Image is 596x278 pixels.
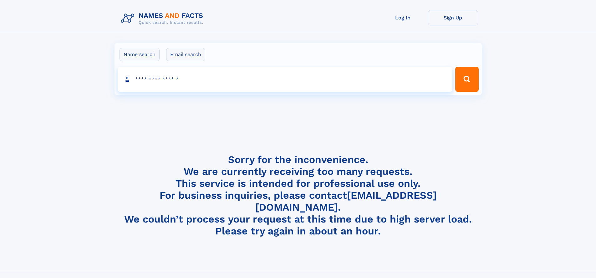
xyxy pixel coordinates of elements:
[118,154,478,237] h4: Sorry for the inconvenience. We are currently receiving too many requests. This service is intend...
[120,48,160,61] label: Name search
[118,10,208,27] img: Logo Names and Facts
[118,67,453,92] input: search input
[166,48,205,61] label: Email search
[255,189,437,213] a: [EMAIL_ADDRESS][DOMAIN_NAME]
[428,10,478,25] a: Sign Up
[378,10,428,25] a: Log In
[455,67,478,92] button: Search Button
